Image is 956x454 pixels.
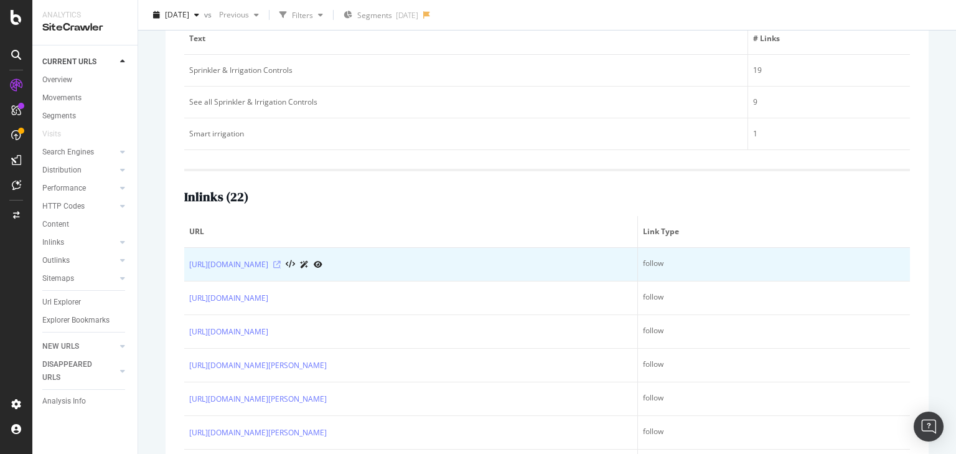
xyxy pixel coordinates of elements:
[753,97,905,108] div: 9
[42,182,86,195] div: Performance
[638,281,910,315] td: follow
[638,248,910,281] td: follow
[42,146,94,159] div: Search Engines
[189,97,743,108] div: See all Sprinkler & Irrigation Controls
[42,92,129,105] a: Movements
[42,200,85,213] div: HTTP Codes
[314,258,322,271] a: URL Inspection
[189,292,268,305] a: [URL][DOMAIN_NAME]
[753,33,902,44] span: # Links
[42,164,82,177] div: Distribution
[273,261,281,268] a: Visit Online Page
[42,358,116,384] a: DISAPPEARED URLS
[189,427,327,439] a: [URL][DOMAIN_NAME][PERSON_NAME]
[214,5,264,25] button: Previous
[42,146,116,159] a: Search Engines
[753,128,905,140] div: 1
[42,182,116,195] a: Performance
[189,33,739,44] span: Text
[638,416,910,450] td: follow
[638,349,910,382] td: follow
[42,296,81,309] div: Url Explorer
[42,218,129,231] a: Content
[42,395,129,408] a: Analysis Info
[189,65,743,76] div: Sprinkler & Irrigation Controls
[189,393,327,405] a: [URL][DOMAIN_NAME][PERSON_NAME]
[42,254,70,267] div: Outlinks
[42,73,72,87] div: Overview
[42,128,61,141] div: Visits
[184,190,248,204] h2: Inlinks ( 22 )
[42,55,96,69] div: CURRENT URLS
[42,55,116,69] a: CURRENT URLS
[189,226,629,237] span: URL
[42,10,128,21] div: Analytics
[42,340,116,353] a: NEW URLS
[42,21,128,35] div: SiteCrawler
[357,10,392,21] span: Segments
[148,5,204,25] button: [DATE]
[42,272,116,285] a: Sitemaps
[42,254,116,267] a: Outlinks
[753,65,905,76] div: 19
[286,260,295,269] button: View HTML Source
[42,73,129,87] a: Overview
[42,395,86,408] div: Analysis Info
[396,10,418,21] div: [DATE]
[42,314,110,327] div: Explorer Bookmarks
[189,359,327,372] a: [URL][DOMAIN_NAME][PERSON_NAME]
[42,296,129,309] a: Url Explorer
[643,226,902,237] span: Link Type
[204,9,214,20] span: vs
[339,5,423,25] button: Segments[DATE]
[274,5,328,25] button: Filters
[300,258,309,271] a: AI Url Details
[42,110,76,123] div: Segments
[638,382,910,416] td: follow
[189,258,268,271] a: [URL][DOMAIN_NAME]
[638,315,910,349] td: follow
[42,110,129,123] a: Segments
[914,412,944,442] div: Open Intercom Messenger
[42,314,129,327] a: Explorer Bookmarks
[42,164,116,177] a: Distribution
[42,272,74,285] div: Sitemaps
[214,9,249,20] span: Previous
[189,128,743,140] div: Smart irrigation
[189,326,268,338] a: [URL][DOMAIN_NAME]
[42,92,82,105] div: Movements
[42,340,79,353] div: NEW URLS
[42,218,69,231] div: Content
[42,358,105,384] div: DISAPPEARED URLS
[165,9,189,20] span: 2025 Aug. 19th
[42,236,64,249] div: Inlinks
[42,236,116,249] a: Inlinks
[42,200,116,213] a: HTTP Codes
[292,9,313,20] div: Filters
[42,128,73,141] a: Visits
